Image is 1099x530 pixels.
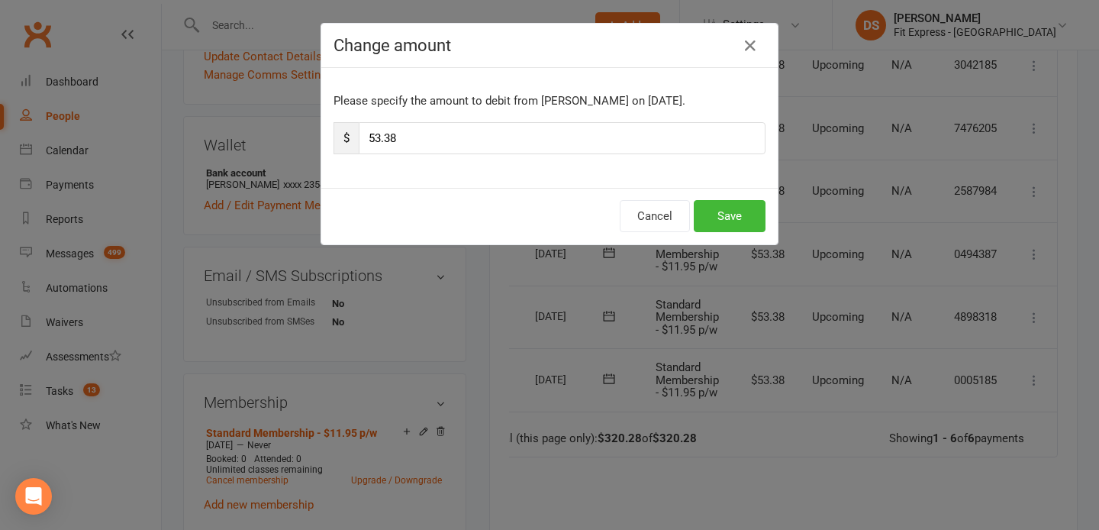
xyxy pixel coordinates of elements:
[334,92,765,110] p: Please specify the amount to debit from [PERSON_NAME] on [DATE].
[15,478,52,515] div: Open Intercom Messenger
[738,34,762,58] button: Close
[334,122,359,154] span: $
[334,36,765,55] h4: Change amount
[620,200,690,232] button: Cancel
[694,200,765,232] button: Save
